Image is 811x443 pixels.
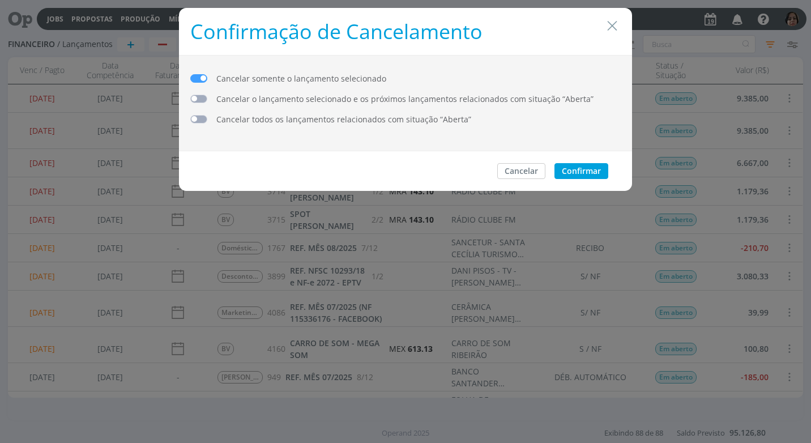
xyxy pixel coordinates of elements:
[216,73,386,93] span: Cancelar somente o lançamento selecionado
[216,113,471,134] span: Cancelar todos os lançamentos relacionados com situação “Aberta”
[497,163,545,179] button: Cancelar
[190,19,621,44] h1: Confirmação de Cancelamento
[179,8,632,191] div: dialog
[216,93,594,113] span: Cancelar o lançamento selecionado e os próximos lançamentos relacionados com situação “Aberta”
[554,163,608,179] button: Confirmar
[604,16,621,35] button: Close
